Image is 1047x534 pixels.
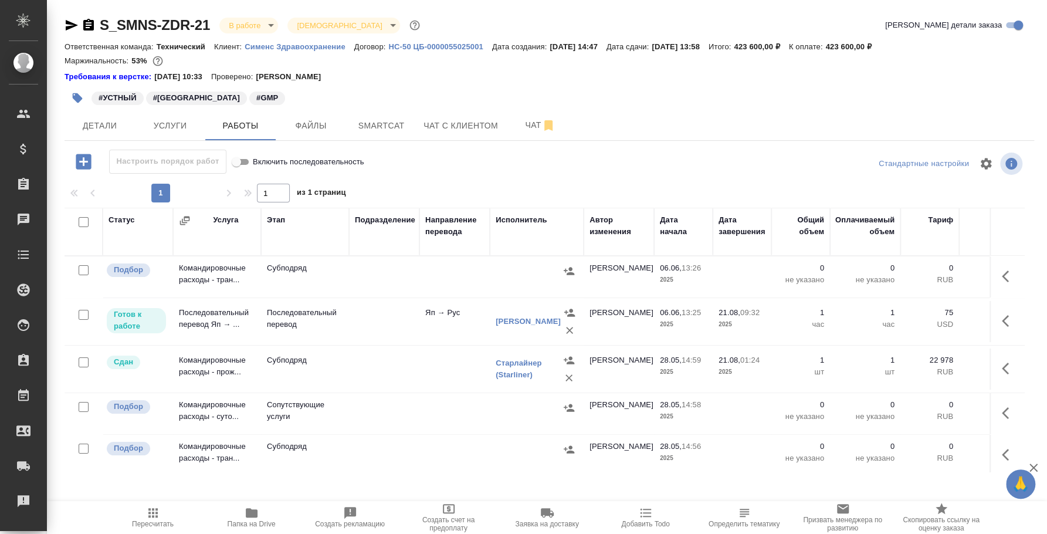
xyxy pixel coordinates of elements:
[114,309,159,332] p: Готов к работе
[965,274,1018,286] p: RUB
[560,441,578,458] button: Назначить
[836,411,894,423] p: не указано
[211,71,256,83] p: Проверено:
[90,92,145,102] span: УСТНЫЙ
[496,214,547,226] div: Исполнитель
[253,156,364,168] span: Включить последовательность
[173,349,261,390] td: Командировочные расходы - прож...
[660,263,682,272] p: 06.06,
[709,42,734,51] p: Итого:
[995,399,1023,427] button: Здесь прячутся важные кнопки
[995,307,1023,335] button: Здесь прячутся важные кнопки
[65,71,154,83] a: Требования к верстке:
[734,42,788,51] p: 423 600,00 ₽
[407,18,422,33] button: Доп статусы указывают на важность/срочность заказа
[652,42,709,51] p: [DATE] 13:58
[584,393,654,434] td: [PERSON_NAME]
[109,214,135,226] div: Статус
[561,304,578,322] button: Назначить
[287,18,399,33] div: В работе
[965,452,1018,464] p: RUB
[1006,469,1035,499] button: 🙏
[876,155,972,173] div: split button
[150,53,165,69] button: 1780.00 USD; 22978.00 RUB;
[660,400,682,409] p: 28.05,
[65,56,131,65] p: Маржинальность:
[256,71,330,83] p: [PERSON_NAME]
[173,435,261,476] td: Командировочные расходы - тран...
[660,366,707,378] p: 2025
[65,42,157,51] p: Ответственная команда:
[719,366,765,378] p: 2025
[248,92,286,102] span: GMP
[219,18,278,33] div: В работе
[719,356,740,364] p: 21.08,
[1011,472,1031,496] span: 🙏
[256,92,278,104] p: #GMP
[550,42,606,51] p: [DATE] 14:47
[173,301,261,342] td: Последовательный перевод Яп → ...
[835,214,894,238] div: Оплачиваемый объем
[965,441,1018,452] p: 0
[355,214,415,226] div: Подразделение
[354,42,389,51] p: Договор:
[965,307,1018,319] p: 75
[99,92,137,104] p: #УСТНЫЙ
[131,56,150,65] p: 53%
[777,307,824,319] p: 1
[836,354,894,366] p: 1
[906,441,953,452] p: 0
[719,214,765,238] div: Дата завершения
[906,452,953,464] p: RUB
[72,119,128,133] span: Детали
[836,452,894,464] p: не указано
[419,301,490,342] td: Яп → Рус
[245,42,354,51] p: Сименс Здравоохранение
[836,307,894,319] p: 1
[695,501,794,534] button: Чтобы определение сработало, загрузи исходные файлы на странице "файлы" и привяжи проект в SmartCat
[777,354,824,366] p: 1
[660,411,707,423] p: 2025
[106,354,167,370] div: Менеджер проверил работу исполнителя, передает ее на следующий этап
[67,150,100,174] button: Добавить работу
[836,366,894,378] p: шт
[560,399,578,417] button: Назначить
[682,308,701,317] p: 13:25
[682,356,701,364] p: 14:59
[906,399,953,411] p: 0
[906,274,953,286] p: RUB
[584,256,654,298] td: [PERSON_NAME]
[836,274,894,286] p: не указано
[584,349,654,390] td: [PERSON_NAME]
[906,319,953,330] p: USD
[995,354,1023,383] button: Здесь прячутся важные кнопки
[789,42,826,51] p: К оплате:
[660,442,682,451] p: 28.05,
[153,92,240,104] p: #[GEOGRAPHIC_DATA]
[682,263,701,272] p: 13:26
[212,119,269,133] span: Работы
[995,441,1023,469] button: Здесь прячутся важные кнопки
[777,319,824,330] p: час
[353,119,409,133] span: Smartcat
[660,274,707,286] p: 2025
[267,262,343,274] p: Субподряд
[82,18,96,32] button: Скопировать ссылку
[388,41,492,51] a: HC-50 ЦБ-0000055025001
[906,262,953,274] p: 0
[297,185,346,202] span: из 1 страниц
[65,85,90,111] button: Добавить тэг
[267,441,343,452] p: Субподряд
[972,150,1000,178] span: Настроить таблицу
[106,307,167,334] div: Исполнитель может приступить к работе
[885,19,1002,31] span: [PERSON_NAME] детали заказа
[965,354,1018,366] p: 22 978
[114,356,133,368] p: Сдан
[179,215,191,227] button: Сгруппировать
[106,262,167,278] div: Можно подбирать исполнителей
[100,17,210,33] a: S_SMNS-ZDR-21
[965,319,1018,330] p: USD
[719,308,740,317] p: 21.08,
[114,442,143,454] p: Подбор
[154,71,211,83] p: [DATE] 10:33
